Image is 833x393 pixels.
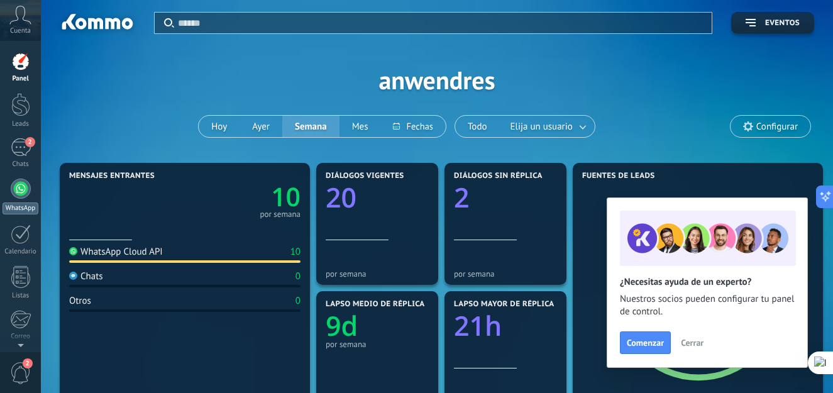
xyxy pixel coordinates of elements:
span: Fuentes de leads [582,172,655,180]
a: 21h [454,307,557,344]
span: Cerrar [681,338,703,347]
span: Diálogos vigentes [326,172,404,180]
button: Mes [339,116,381,137]
div: por semana [326,269,429,279]
text: 21h [454,307,502,344]
div: por semana [326,340,429,349]
div: Chats [69,270,103,282]
img: Chats [69,272,77,280]
div: por semana [260,211,301,218]
button: Fechas [380,116,445,137]
div: WhatsApp Cloud API [69,246,163,258]
div: Listas [3,292,39,300]
button: Ayer [240,116,282,137]
span: Mensajes entrantes [69,172,155,180]
text: 9d [326,307,358,344]
span: Diálogos sin réplica [454,172,543,180]
span: Cuenta [10,27,31,35]
div: Panel [3,75,39,83]
span: 2 [23,358,33,368]
span: Lapso mayor de réplica [454,300,554,309]
text: 20 [326,179,356,216]
text: 10 [271,179,301,214]
a: 10 [185,179,301,214]
h2: ¿Necesitas ayuda de un experto? [620,276,795,288]
span: Configurar [756,121,798,132]
span: Elija un usuario [508,118,575,135]
text: 2 [454,179,470,216]
div: Leads [3,120,39,128]
span: Nuestros socios pueden configurar tu panel de control. [620,293,795,318]
span: Eventos [765,19,800,28]
button: Eventos [731,12,814,34]
div: Otros [69,295,91,307]
div: 10 [290,246,301,258]
div: 0 [295,270,301,282]
button: Semana [282,116,339,137]
span: Comenzar [627,338,664,347]
button: Comenzar [620,331,671,354]
div: Chats [3,160,39,169]
button: Todo [455,116,500,137]
div: 0 [295,295,301,307]
div: Correo [3,333,39,341]
div: Calendario [3,248,39,256]
span: Lapso medio de réplica [326,300,425,309]
button: Cerrar [675,333,709,352]
div: WhatsApp [3,202,38,214]
button: Hoy [199,116,240,137]
img: WhatsApp Cloud API [69,247,77,255]
button: Elija un usuario [500,116,595,137]
span: 2 [25,137,35,147]
div: por semana [454,269,557,279]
